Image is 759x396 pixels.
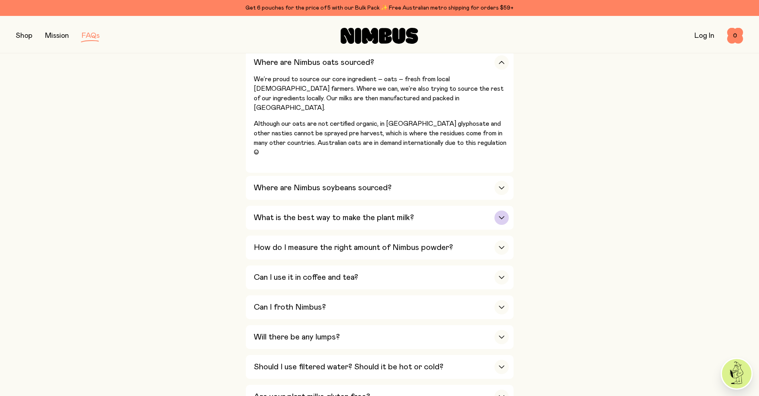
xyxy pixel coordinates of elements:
button: Can I froth Nimbus? [246,295,514,319]
a: FAQs [82,32,100,39]
button: Where are Nimbus soybeans sourced? [246,176,514,200]
h3: Where are Nimbus oats sourced? [254,58,374,67]
h3: Can I froth Nimbus? [254,302,326,312]
div: Get 6 pouches for the price of 5 with our Bulk Pack ✨ Free Australian metro shipping for orders $59+ [16,3,743,13]
a: Mission [45,32,69,39]
h3: Can I use it in coffee and tea? [254,273,358,282]
h3: Will there be any lumps? [254,332,340,342]
button: What is the best way to make the plant milk? [246,206,514,230]
h3: Where are Nimbus soybeans sourced? [254,183,392,193]
h3: Should I use filtered water? Should it be hot or cold? [254,362,443,372]
button: Should I use filtered water? Should it be hot or cold? [246,355,514,379]
img: agent [722,359,751,388]
button: 0 [727,28,743,44]
h3: What is the best way to make the plant milk? [254,213,414,222]
p: Although our oats are not certified organic, in [GEOGRAPHIC_DATA] glyphosate and other nasties ca... [254,119,509,157]
p: We’re proud to source our core ingredient – oats – fresh from local [DEMOGRAPHIC_DATA] farmers. W... [254,74,509,113]
button: How do I measure the right amount of Nimbus powder? [246,236,514,259]
h3: How do I measure the right amount of Nimbus powder? [254,243,453,252]
button: Will there be any lumps? [246,325,514,349]
a: Log In [694,32,714,39]
button: Can I use it in coffee and tea? [246,265,514,289]
button: Where are Nimbus oats sourced?We’re proud to source our core ingredient – oats – fresh from local... [246,51,514,173]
